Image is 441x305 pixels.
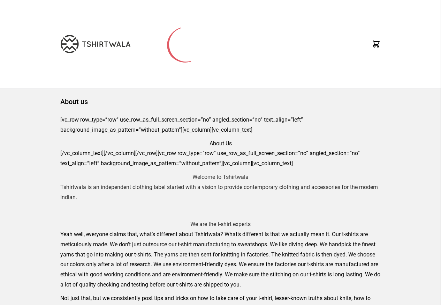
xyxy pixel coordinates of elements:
[61,35,130,53] img: TW-LOGO-400-104.png
[60,184,378,201] span: Tshirtwala is an independent clothing label started with a vision to provide contemporary clothin...
[60,97,381,107] h1: About us
[60,230,381,290] p: Yeah well, everyone claims that, what’s different about Tshirtwala? What’s different is that we a...
[60,219,381,230] h3: We are the t-shirt experts
[60,172,381,182] h3: Welcome to Tshirtwala
[60,115,381,135] p: [vc_row row_type=”row” use_row_as_full_screen_section=”no” angled_section=”no” text_align=”left” ...
[60,148,381,169] p: [/vc_column_text][/vc_column][/vc_row][vc_row row_type=”row” use_row_as_full_screen_section=”no” ...
[60,139,381,149] h1: About Us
